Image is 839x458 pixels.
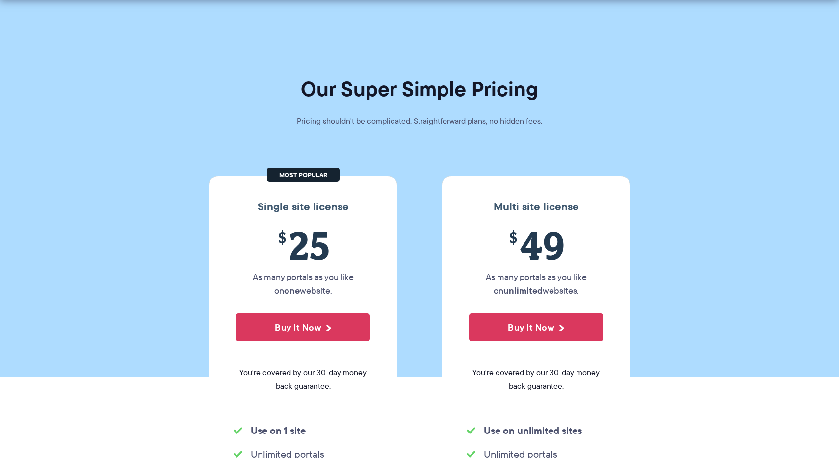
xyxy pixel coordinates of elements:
[236,366,370,393] span: You're covered by our 30-day money back guarantee.
[469,270,603,298] p: As many portals as you like on websites.
[469,313,603,341] button: Buy It Now
[452,201,620,213] h3: Multi site license
[469,366,603,393] span: You're covered by our 30-day money back guarantee.
[251,423,306,438] strong: Use on 1 site
[219,201,387,213] h3: Single site license
[236,223,370,268] span: 25
[236,313,370,341] button: Buy It Now
[469,223,603,268] span: 49
[236,270,370,298] p: As many portals as you like on website.
[284,284,300,297] strong: one
[484,423,582,438] strong: Use on unlimited sites
[503,284,543,297] strong: unlimited
[272,114,567,128] p: Pricing shouldn't be complicated. Straightforward plans, no hidden fees.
